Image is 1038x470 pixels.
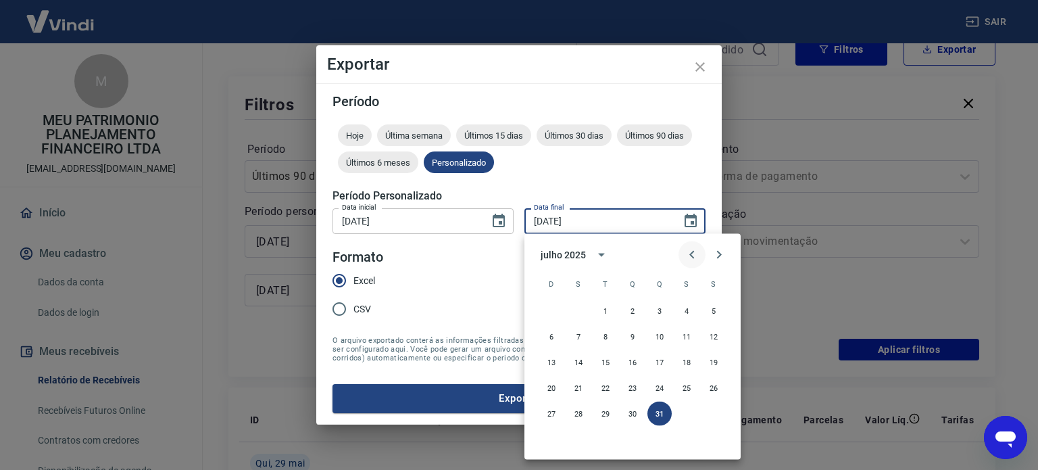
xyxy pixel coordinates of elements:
button: 9 [620,325,645,349]
iframe: Botão para abrir a janela de mensagens [984,416,1027,459]
span: CSV [353,302,371,316]
span: Excel [353,274,375,288]
button: 3 [647,299,672,323]
span: Últimos 30 dias [537,131,612,141]
button: calendar view is open, switch to year view [590,243,613,266]
button: 17 [647,350,672,375]
button: 21 [566,376,591,400]
span: Hoje [338,131,372,141]
button: 11 [674,325,699,349]
span: terça-feira [593,271,618,298]
button: 25 [674,376,699,400]
button: 30 [620,402,645,426]
button: 10 [647,325,672,349]
button: 28 [566,402,591,426]
div: Últimos 90 dias [617,124,692,146]
button: 12 [701,325,726,349]
button: 5 [701,299,726,323]
button: 18 [674,350,699,375]
div: julho 2025 [541,248,586,262]
span: Últimos 15 dias [456,131,531,141]
button: 16 [620,350,645,375]
h4: Exportar [327,56,711,72]
input: DD/MM/YYYY [332,208,480,233]
button: 8 [593,325,618,349]
span: sábado [701,271,726,298]
label: Data inicial [342,202,376,212]
button: 26 [701,376,726,400]
button: 22 [593,376,618,400]
span: quarta-feira [620,271,645,298]
span: Últimos 6 meses [338,158,418,168]
span: domingo [539,271,564,298]
button: Choose date, selected date is 31 de jul de 2025 [677,208,704,235]
button: 19 [701,350,726,375]
button: 29 [593,402,618,426]
div: Última semana [377,124,451,146]
button: Exportar [332,384,706,413]
div: Personalizado [424,151,494,173]
div: Últimos 6 meses [338,151,418,173]
span: Última semana [377,131,451,141]
input: DD/MM/YYYY [524,208,672,233]
button: Next month [706,241,733,268]
div: Últimos 30 dias [537,124,612,146]
h5: Período Personalizado [332,189,706,203]
button: 27 [539,402,564,426]
span: quinta-feira [647,271,672,298]
button: 31 [647,402,672,426]
div: Últimos 15 dias [456,124,531,146]
button: close [684,51,716,83]
button: 14 [566,350,591,375]
button: 20 [539,376,564,400]
button: 6 [539,325,564,349]
span: Últimos 90 dias [617,131,692,141]
span: O arquivo exportado conterá as informações filtradas na tela anterior com exceção do período que ... [332,336,706,362]
button: 24 [647,376,672,400]
button: Previous month [678,241,706,268]
span: segunda-feira [566,271,591,298]
div: Hoje [338,124,372,146]
button: 13 [539,350,564,375]
button: 1 [593,299,618,323]
button: 15 [593,350,618,375]
span: Personalizado [424,158,494,168]
button: 2 [620,299,645,323]
button: 7 [566,325,591,349]
span: sexta-feira [674,271,699,298]
button: Choose date, selected date is 1 de jan de 2025 [485,208,512,235]
button: 23 [620,376,645,400]
legend: Formato [332,248,383,267]
label: Data final [534,202,564,212]
h5: Período [332,95,706,108]
button: 4 [674,299,699,323]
